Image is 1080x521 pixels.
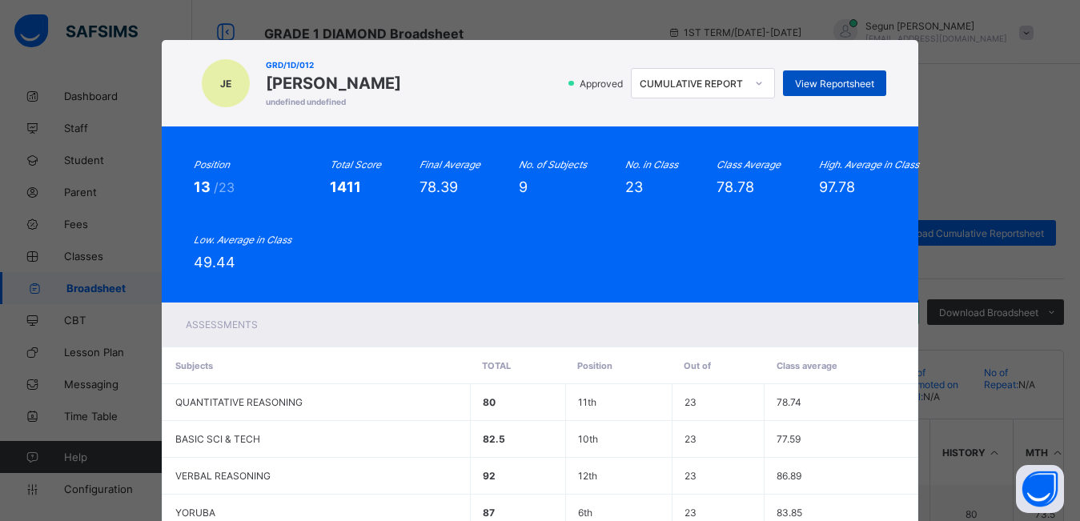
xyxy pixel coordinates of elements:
[482,360,511,371] span: Total
[578,507,592,519] span: 6th
[777,507,802,519] span: 83.85
[214,179,235,195] span: /23
[685,470,697,482] span: 23
[483,396,496,408] span: 80
[266,97,401,106] span: undefined undefined
[194,178,214,195] span: 13
[175,360,213,371] span: Subjects
[330,158,381,170] i: Total Score
[186,319,258,331] span: Assessments
[577,360,612,371] span: Position
[330,178,361,195] span: 1411
[483,507,495,519] span: 87
[717,158,781,170] i: Class Average
[625,178,643,195] span: 23
[685,433,697,445] span: 23
[519,158,587,170] i: No. of Subjects
[194,254,235,271] span: 49.44
[175,507,215,519] span: YORUBA
[819,178,855,195] span: 97.78
[175,470,271,482] span: VERBAL REASONING
[795,78,874,90] span: View Reportsheet
[420,178,458,195] span: 78.39
[717,178,754,195] span: 78.78
[1016,465,1064,513] button: Open asap
[483,470,496,482] span: 92
[194,158,230,170] i: Position
[266,74,401,93] span: [PERSON_NAME]
[175,433,260,445] span: BASIC SCI & TECH
[483,433,505,445] span: 82.5
[266,60,401,70] span: GRD/1D/012
[684,360,711,371] span: Out of
[519,178,528,195] span: 9
[578,396,596,408] span: 11th
[578,433,598,445] span: 10th
[819,158,919,170] i: High. Average in Class
[685,396,697,408] span: 23
[777,433,801,445] span: 77.59
[220,78,231,90] span: JE
[625,158,678,170] i: No. in Class
[175,396,303,408] span: QUANTITATIVE REASONING
[420,158,480,170] i: Final Average
[777,470,801,482] span: 86.89
[578,78,628,90] span: Approved
[685,507,697,519] span: 23
[777,396,801,408] span: 78.74
[640,78,745,90] div: CUMULATIVE REPORT
[777,360,837,371] span: Class average
[578,470,597,482] span: 12th
[194,234,291,246] i: Low. Average in Class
